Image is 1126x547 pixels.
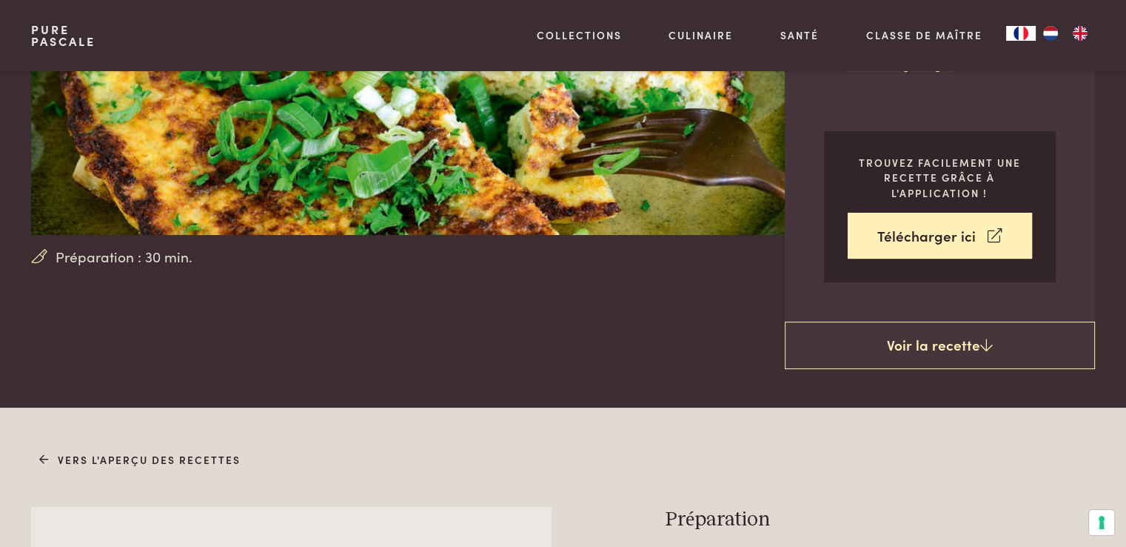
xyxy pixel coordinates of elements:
a: Santé [780,27,819,43]
a: Vers l'aperçu des recettes [39,452,241,468]
a: NL [1036,26,1065,41]
a: FR [1006,26,1036,41]
a: Classe de maître [866,27,982,43]
a: Voir la recette [785,322,1095,369]
button: Vos préférences en matière de consentement pour les technologies de suivi [1089,510,1114,535]
a: Collections [537,27,622,43]
p: Trouvez facilement une recette grâce à l'application ! [848,155,1032,201]
h3: Préparation [666,507,1095,533]
aside: Language selected: Français [1006,26,1095,41]
div: Language [1006,26,1036,41]
span: Préparation : 30 min. [56,246,192,268]
ul: Language list [1036,26,1095,41]
a: PurePascale [31,24,95,47]
a: Culinaire [668,27,733,43]
a: Télécharger ici [848,213,1032,259]
a: EN [1065,26,1095,41]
